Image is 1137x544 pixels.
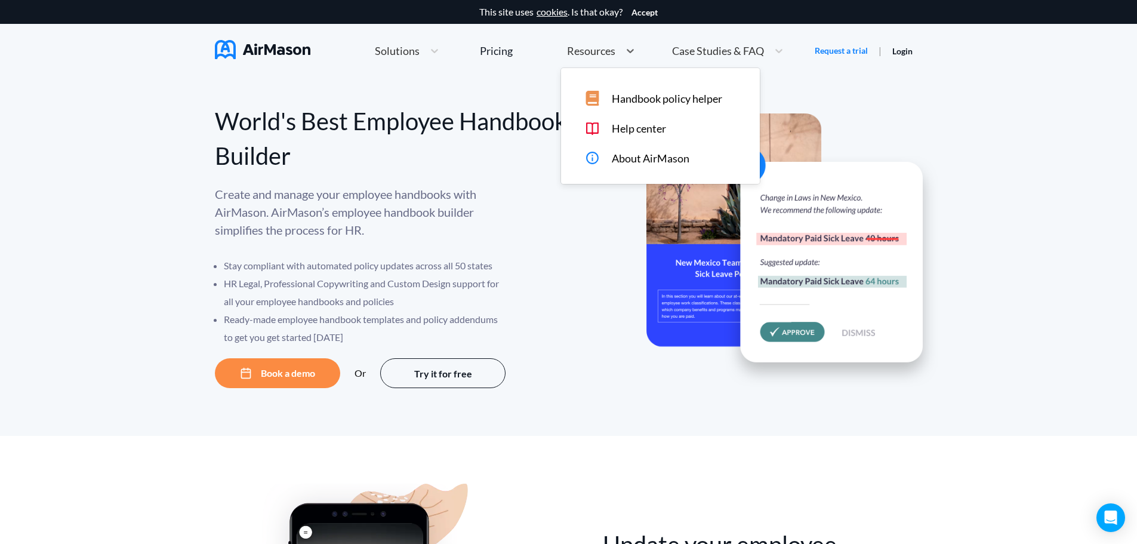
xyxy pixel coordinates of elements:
[224,257,507,275] li: Stay compliant with automated policy updates across all 50 states
[380,358,506,388] button: Try it for free
[612,152,689,165] span: About AirMason
[815,45,868,57] a: Request a trial
[215,104,569,173] div: World's Best Employee Handbook Builder
[215,358,340,388] button: Book a demo
[224,311,507,346] li: Ready-made employee handbook templates and policy addendums to get you get started [DATE]
[224,275,507,311] li: HR Legal, Professional Copywriting and Custom Design support for all your employee handbooks and ...
[537,7,568,17] a: cookies
[631,8,658,17] button: Accept cookies
[892,46,913,56] a: Login
[612,93,722,105] span: Handbook policy helper
[879,45,882,56] span: |
[672,45,764,56] span: Case Studies & FAQ
[646,113,939,388] img: hero-banner
[480,40,513,62] a: Pricing
[215,40,310,59] img: AirMason Logo
[612,122,666,135] span: Help center
[1096,503,1125,532] div: Open Intercom Messenger
[480,45,513,56] div: Pricing
[567,45,615,56] span: Resources
[375,45,420,56] span: Solutions
[355,368,366,379] div: Or
[215,185,507,239] p: Create and manage your employee handbooks with AirMason. AirMason’s employee handbook builder sim...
